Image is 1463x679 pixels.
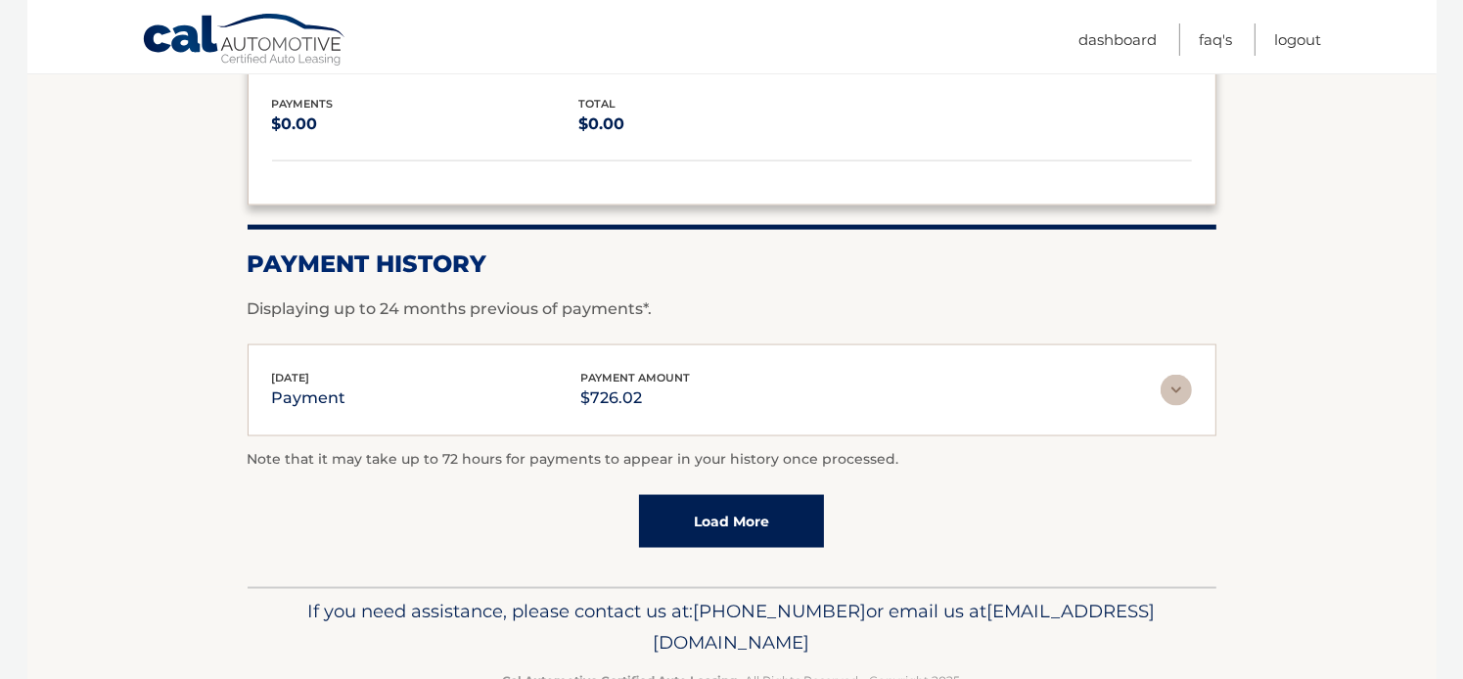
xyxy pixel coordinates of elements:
[272,97,334,111] span: payments
[581,385,691,412] p: $726.02
[248,448,1216,472] p: Note that it may take up to 72 hours for payments to appear in your history once processed.
[1275,23,1322,56] a: Logout
[272,385,346,412] p: payment
[639,495,824,548] a: Load More
[272,371,310,385] span: [DATE]
[654,600,1156,654] span: [EMAIL_ADDRESS][DOMAIN_NAME]
[581,371,691,385] span: payment amount
[1161,375,1192,406] img: accordion-rest.svg
[272,111,578,138] p: $0.00
[578,111,885,138] p: $0.00
[1200,23,1233,56] a: FAQ's
[248,249,1216,279] h2: Payment History
[142,13,347,69] a: Cal Automotive
[260,596,1204,658] p: If you need assistance, please contact us at: or email us at
[248,297,1216,321] p: Displaying up to 24 months previous of payments*.
[694,600,867,622] span: [PHONE_NUMBER]
[578,97,616,111] span: total
[1079,23,1158,56] a: Dashboard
